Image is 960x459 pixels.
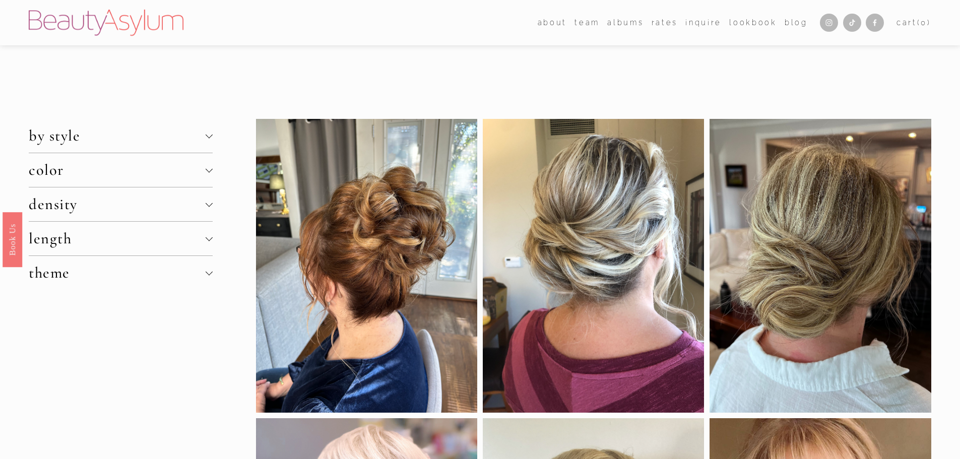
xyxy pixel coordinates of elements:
[897,16,931,29] a: 0 items in cart
[843,14,861,32] a: TikTok
[574,16,600,29] span: team
[574,15,600,30] a: folder dropdown
[538,15,567,30] a: folder dropdown
[29,119,212,153] button: by style
[917,18,931,27] span: ( )
[29,195,205,214] span: density
[921,18,927,27] span: 0
[29,264,205,282] span: theme
[607,15,644,30] a: albums
[3,212,22,267] a: Book Us
[785,15,808,30] a: Blog
[29,187,212,221] button: density
[729,15,777,30] a: Lookbook
[652,15,678,30] a: Rates
[29,222,212,255] button: length
[820,14,838,32] a: Instagram
[29,256,212,290] button: theme
[29,229,205,248] span: length
[29,161,205,179] span: color
[685,15,722,30] a: Inquire
[866,14,884,32] a: Facebook
[29,126,205,145] span: by style
[29,10,183,36] img: Beauty Asylum | Bridal Hair &amp; Makeup Charlotte &amp; Atlanta
[29,153,212,187] button: color
[538,16,567,29] span: about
